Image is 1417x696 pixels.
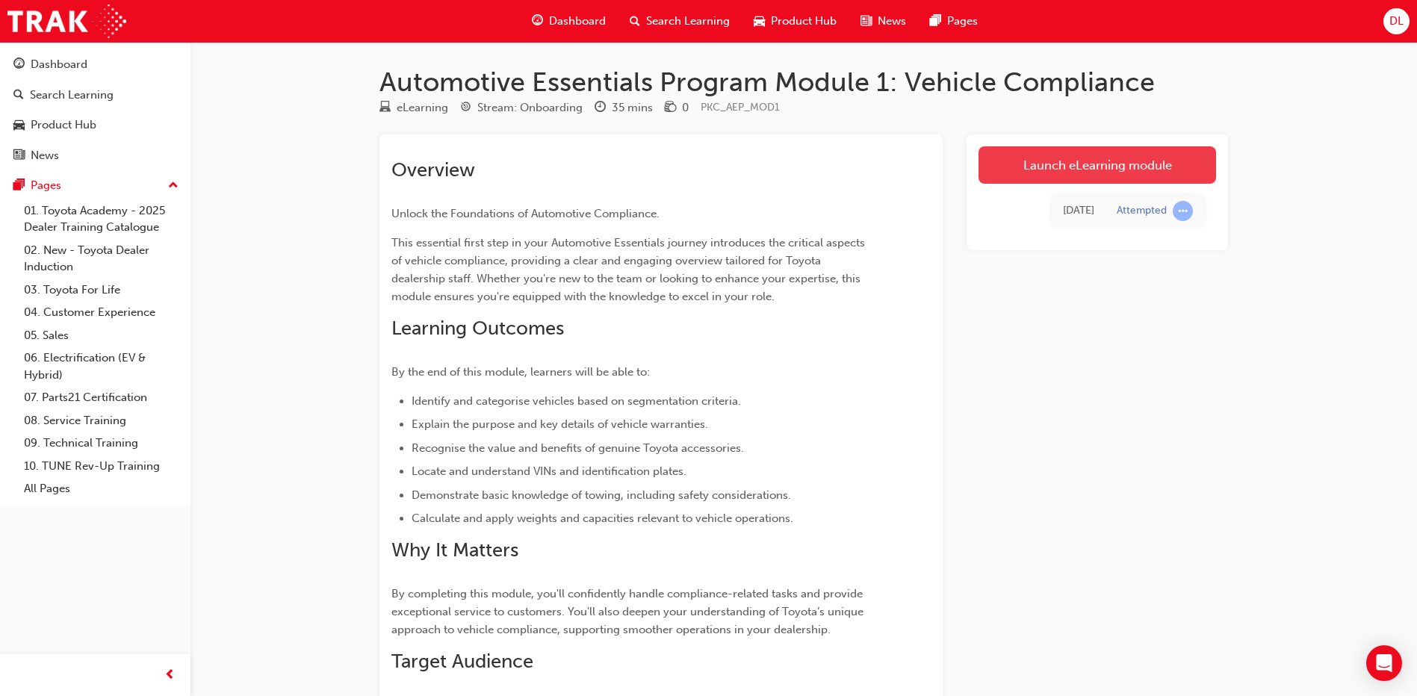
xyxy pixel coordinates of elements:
span: prev-icon [164,666,176,685]
span: Demonstrate basic knowledge of towing, including safety considerations. [412,488,791,502]
a: search-iconSearch Learning [618,6,742,37]
span: learningResourceType_ELEARNING-icon [379,102,391,115]
a: 03. Toyota For Life [18,279,185,302]
div: Thu Apr 17 2025 14:30:21 GMT+1000 (Australian Eastern Standard Time) [1063,202,1094,220]
span: Target Audience [391,650,533,673]
span: Explain the purpose and key details of vehicle warranties. [412,417,708,431]
span: Unlock the Foundations of Automotive Compliance. [391,207,660,220]
span: Overview [391,158,475,181]
div: Pages [31,177,61,194]
span: learningRecordVerb_ATTEMPT-icon [1173,201,1193,221]
span: DL [1389,13,1404,30]
span: search-icon [630,12,640,31]
button: DL [1383,8,1410,34]
span: Identify and categorise vehicles based on segmentation criteria. [412,394,741,408]
span: up-icon [168,176,179,196]
span: Product Hub [771,13,837,30]
img: Trak [7,4,126,38]
button: DashboardSearch LearningProduct HubNews [6,48,185,172]
a: car-iconProduct Hub [742,6,849,37]
a: News [6,142,185,170]
a: Launch eLearning module [979,146,1216,184]
h1: Automotive Essentials Program Module 1: Vehicle Compliance [379,66,1228,99]
a: 08. Service Training [18,409,185,432]
a: Search Learning [6,81,185,109]
a: 09. Technical Training [18,432,185,455]
div: Price [665,99,689,117]
span: search-icon [13,89,24,102]
span: Recognise the value and benefits of genuine Toyota accessories. [412,441,744,455]
span: Pages [947,13,978,30]
div: Dashboard [31,56,87,73]
span: Learning resource code [701,101,780,114]
a: pages-iconPages [918,6,990,37]
a: 10. TUNE Rev-Up Training [18,455,185,478]
span: News [878,13,906,30]
span: news-icon [861,12,872,31]
span: Why It Matters [391,538,518,562]
div: Duration [595,99,653,117]
a: 06. Electrification (EV & Hybrid) [18,347,185,386]
button: Pages [6,172,185,199]
a: news-iconNews [849,6,918,37]
div: 35 mins [612,99,653,116]
span: car-icon [754,12,765,31]
div: Search Learning [30,87,114,104]
span: By the end of this module, learners will be able to: [391,365,650,379]
span: Dashboard [549,13,606,30]
div: Open Intercom Messenger [1366,645,1402,681]
a: All Pages [18,477,185,500]
span: Calculate and apply weights and capacities relevant to vehicle operations. [412,512,793,525]
div: 0 [682,99,689,116]
span: By completing this module, you'll confidently handle compliance-related tasks and provide excepti... [391,587,866,636]
div: Attempted [1117,204,1167,218]
a: guage-iconDashboard [520,6,618,37]
div: Product Hub [31,116,96,134]
span: pages-icon [13,179,25,193]
span: guage-icon [532,12,543,31]
div: eLearning [397,99,448,116]
div: Type [379,99,448,117]
span: target-icon [460,102,471,115]
span: money-icon [665,102,676,115]
a: 07. Parts21 Certification [18,386,185,409]
span: clock-icon [595,102,606,115]
a: 05. Sales [18,324,185,347]
a: Dashboard [6,51,185,78]
a: 04. Customer Experience [18,301,185,324]
span: This essential first step in your Automotive Essentials journey introduces the critical aspects o... [391,236,868,303]
div: Stream: Onboarding [477,99,583,116]
span: Search Learning [646,13,730,30]
a: 01. Toyota Academy - 2025 Dealer Training Catalogue [18,199,185,239]
span: Learning Outcomes [391,317,564,340]
a: 02. New - Toyota Dealer Induction [18,239,185,279]
div: Stream [460,99,583,117]
span: news-icon [13,149,25,163]
span: guage-icon [13,58,25,72]
span: Locate and understand VINs and identification plates. [412,464,686,478]
span: pages-icon [930,12,941,31]
span: car-icon [13,119,25,132]
a: Product Hub [6,111,185,139]
div: News [31,147,59,164]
